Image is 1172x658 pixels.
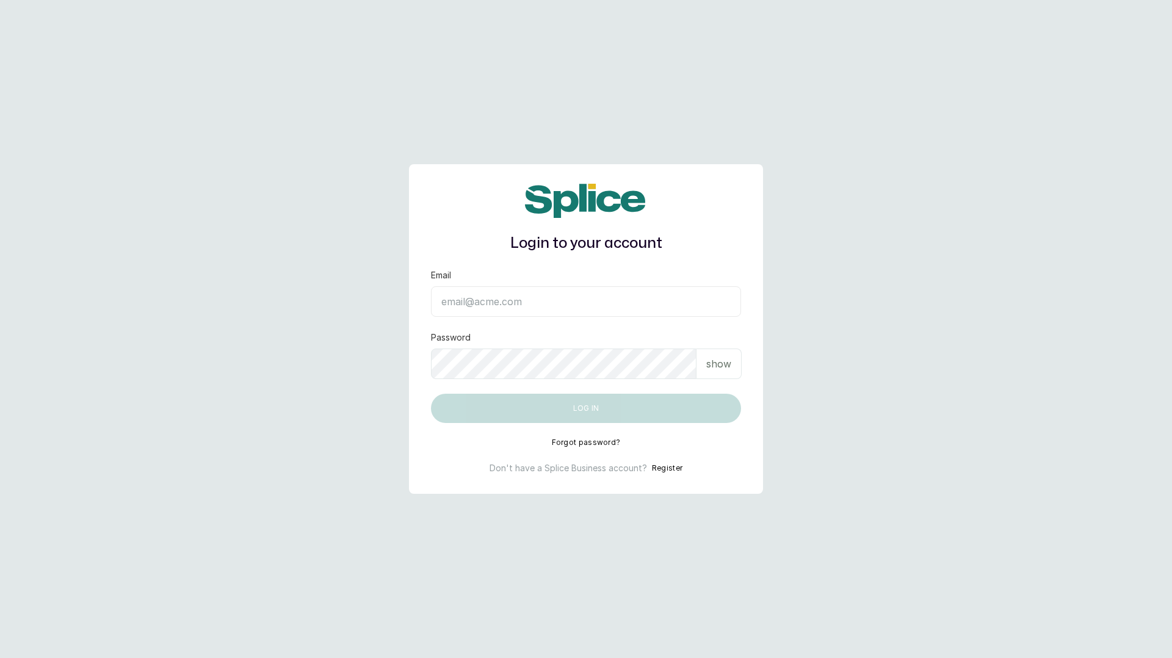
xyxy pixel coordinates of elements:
label: Password [431,331,471,344]
button: Register [652,462,682,474]
button: Log in [431,394,741,423]
input: email@acme.com [431,286,741,317]
p: Don't have a Splice Business account? [490,462,647,474]
button: Forgot password? [552,438,621,447]
h1: Login to your account [431,233,741,255]
p: show [706,356,731,371]
label: Email [431,269,451,281]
